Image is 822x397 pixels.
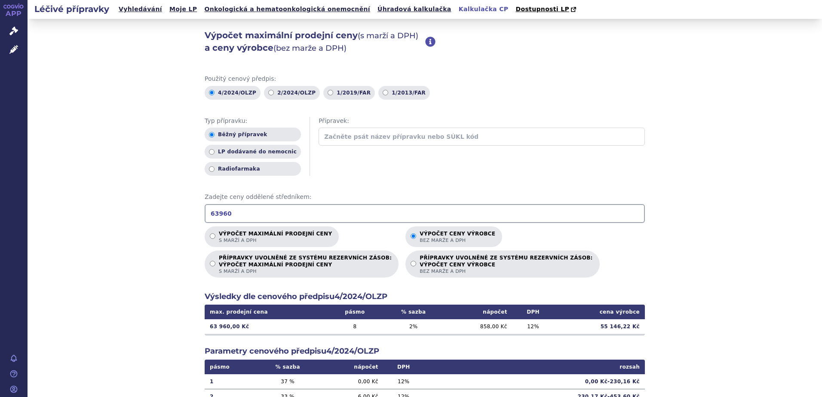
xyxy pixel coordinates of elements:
[205,346,645,357] h2: Parametry cenového předpisu 4/2024/OLZP
[205,305,328,319] th: max. prodejní cena
[382,319,445,334] td: 2 %
[167,3,199,15] a: Moje LP
[445,319,512,334] td: 858,00 Kč
[209,166,215,172] input: Radiofarmaka
[456,3,511,15] a: Kalkulačka CP
[328,305,382,319] th: pásmo
[205,128,301,141] label: Běžný přípravek
[318,374,383,389] td: 0,00 Kč
[273,43,347,53] span: (bez marže a DPH)
[268,90,274,95] input: 2/2024/OLZP
[219,237,332,244] span: s marží a DPH
[210,261,215,266] input: PŘÍPRAVKY UVOLNĚNÉ ZE SYSTÉMU REZERVNÍCH ZÁSOB:VÝPOČET MAXIMÁLNÍ PRODEJNÍ CENYs marží a DPH
[424,360,645,374] th: rozsah
[205,374,257,389] td: 1
[205,162,301,176] label: Radiofarmaka
[420,268,592,275] span: bez marže a DPH
[257,360,318,374] th: % sazba
[209,90,215,95] input: 4/2024/OLZP
[411,261,416,266] input: PŘÍPRAVKY UVOLNĚNÉ ZE SYSTÉMU REZERVNÍCH ZÁSOB:VÝPOČET CENY VÝROBCEbez marže a DPH
[264,86,320,100] label: 2/2024/OLZP
[358,31,418,40] span: (s marží a DPH)
[205,75,645,83] span: Použitý cenový předpis:
[420,231,495,244] p: Výpočet ceny výrobce
[512,319,554,334] td: 12 %
[205,193,645,202] span: Zadejte ceny oddělené středníkem:
[28,3,116,15] h2: Léčivé přípravky
[319,117,645,125] span: Přípravek:
[319,128,645,146] input: Začněte psát název přípravku nebo SÚKL kód
[512,305,554,319] th: DPH
[318,360,383,374] th: nápočet
[554,319,645,334] td: 55 146,22 Kč
[554,305,645,319] th: cena výrobce
[420,261,592,268] strong: VÝPOČET CENY VÝROBCE
[515,6,569,12] span: Dostupnosti LP
[219,255,392,275] p: PŘÍPRAVKY UVOLNĚNÉ ZE SYSTÉMU REZERVNÍCH ZÁSOB:
[219,231,332,244] p: Výpočet maximální prodejní ceny
[205,319,328,334] td: 63 960,00 Kč
[375,3,454,15] a: Úhradová kalkulačka
[382,305,445,319] th: % sazba
[424,374,645,389] td: 0,00 Kč - 230,16 Kč
[328,319,382,334] td: 8
[205,86,261,100] label: 4/2024/OLZP
[378,86,430,100] label: 1/2013/FAR
[219,268,392,275] span: s marží a DPH
[420,237,495,244] span: bez marže a DPH
[116,3,165,15] a: Vyhledávání
[328,90,333,95] input: 1/2019/FAR
[323,86,375,100] label: 1/2019/FAR
[383,374,424,389] td: 12 %
[420,255,592,275] p: PŘÍPRAVKY UVOLNĚNÉ ZE SYSTÉMU REZERVNÍCH ZÁSOB:
[205,29,425,54] h2: Výpočet maximální prodejní ceny a ceny výrobce
[209,149,215,155] input: LP dodávané do nemocnic
[202,3,373,15] a: Onkologická a hematoonkologická onemocnění
[205,204,645,223] input: Zadejte ceny oddělené středníkem
[219,261,392,268] strong: VÝPOČET MAXIMÁLNÍ PRODEJNÍ CENY
[383,90,388,95] input: 1/2013/FAR
[257,374,318,389] td: 37 %
[205,117,301,125] span: Typ přípravku:
[209,132,215,137] input: Běžný přípravek
[445,305,512,319] th: nápočet
[210,233,215,239] input: Výpočet maximální prodejní cenys marží a DPH
[205,360,257,374] th: pásmo
[383,360,424,374] th: DPH
[513,3,580,15] a: Dostupnosti LP
[205,291,645,302] h2: Výsledky dle cenového předpisu 4/2024/OLZP
[205,145,301,159] label: LP dodávané do nemocnic
[411,233,416,239] input: Výpočet ceny výrobcebez marže a DPH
